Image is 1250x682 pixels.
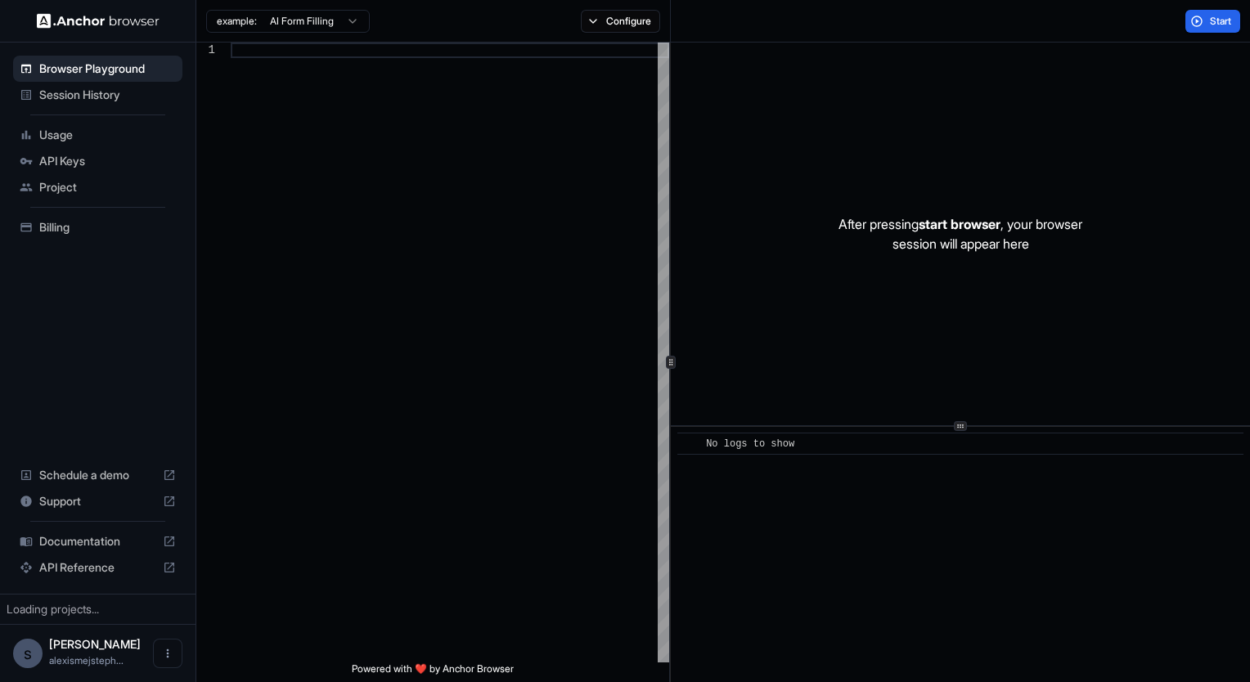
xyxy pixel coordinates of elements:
button: Start [1185,10,1240,33]
div: Session History [13,82,182,108]
div: Billing [13,214,182,240]
span: example: [217,15,257,28]
div: Loading projects... [7,601,189,617]
span: alexismejsteph2025@gmail.com [49,654,124,666]
span: stephanie mejia [49,637,141,651]
span: Session History [39,87,176,103]
span: Schedule a demo [39,467,156,483]
span: API Keys [39,153,176,169]
div: Documentation [13,528,182,554]
span: Billing [39,219,176,236]
div: Usage [13,122,182,148]
button: Configure [581,10,660,33]
span: API Reference [39,559,156,576]
div: Support [13,488,182,514]
span: Documentation [39,533,156,550]
span: start browser [919,216,1000,232]
span: ​ [686,436,694,452]
div: Schedule a demo [13,462,182,488]
span: Usage [39,127,176,143]
div: s [13,639,43,668]
div: API Reference [13,554,182,581]
div: 1 [196,43,215,58]
p: After pressing , your browser session will appear here [839,214,1082,254]
button: Open menu [153,639,182,668]
span: No logs to show [706,438,794,450]
span: Browser Playground [39,61,176,77]
span: Project [39,179,176,195]
span: Support [39,493,156,509]
span: Powered with ❤️ by Anchor Browser [352,662,514,682]
div: Browser Playground [13,56,182,82]
div: Project [13,174,182,200]
div: API Keys [13,148,182,174]
span: Start [1210,15,1233,28]
img: Anchor Logo [37,13,160,29]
